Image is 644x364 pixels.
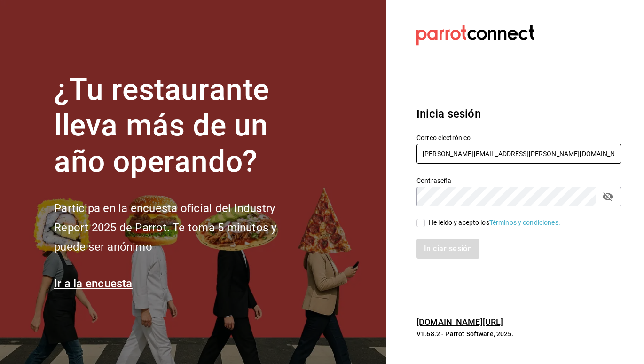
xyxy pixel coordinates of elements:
[600,189,616,205] button: passwordField
[416,329,621,339] p: V1.68.2 - Parrot Software, 2025.
[54,199,308,256] h2: Participa en la encuesta oficial del Industry Report 2025 de Parrot. Te toma 5 minutos y puede se...
[416,177,621,183] label: Contraseña
[416,134,621,141] label: Correo electrónico
[416,105,621,122] h3: Inicia sesión
[54,277,133,290] a: Ir a la encuesta
[416,317,503,327] a: [DOMAIN_NAME][URL]
[54,72,308,180] h1: ¿Tu restaurante lleva más de un año operando?
[416,144,621,164] input: Ingresa tu correo electrónico
[429,218,560,228] div: He leído y acepto los
[489,219,560,226] a: Términos y condiciones.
